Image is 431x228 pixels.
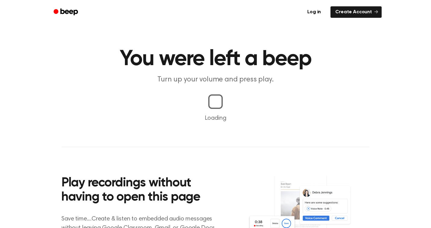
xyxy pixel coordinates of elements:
[100,75,331,85] p: Turn up your volume and press play.
[301,5,327,19] a: Log in
[49,6,83,18] a: Beep
[61,176,224,205] h2: Play recordings without having to open this page
[7,114,424,123] p: Loading
[330,6,382,18] a: Create Account
[61,48,370,70] h1: You were left a beep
